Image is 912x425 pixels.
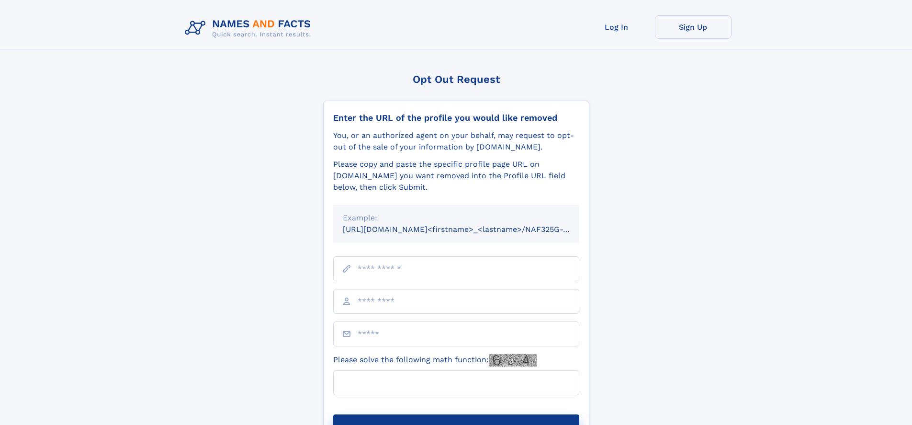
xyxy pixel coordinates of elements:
[333,354,537,367] label: Please solve the following math function:
[578,15,655,39] a: Log In
[323,73,589,85] div: Opt Out Request
[333,113,579,123] div: Enter the URL of the profile you would like removed
[333,159,579,193] div: Please copy and paste the specific profile page URL on [DOMAIN_NAME] you want removed into the Pr...
[655,15,732,39] a: Sign Up
[343,225,597,234] small: [URL][DOMAIN_NAME]<firstname>_<lastname>/NAF325G-xxxxxxxx
[181,15,319,41] img: Logo Names and Facts
[343,212,570,224] div: Example:
[333,130,579,153] div: You, or an authorized agent on your behalf, may request to opt-out of the sale of your informatio...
